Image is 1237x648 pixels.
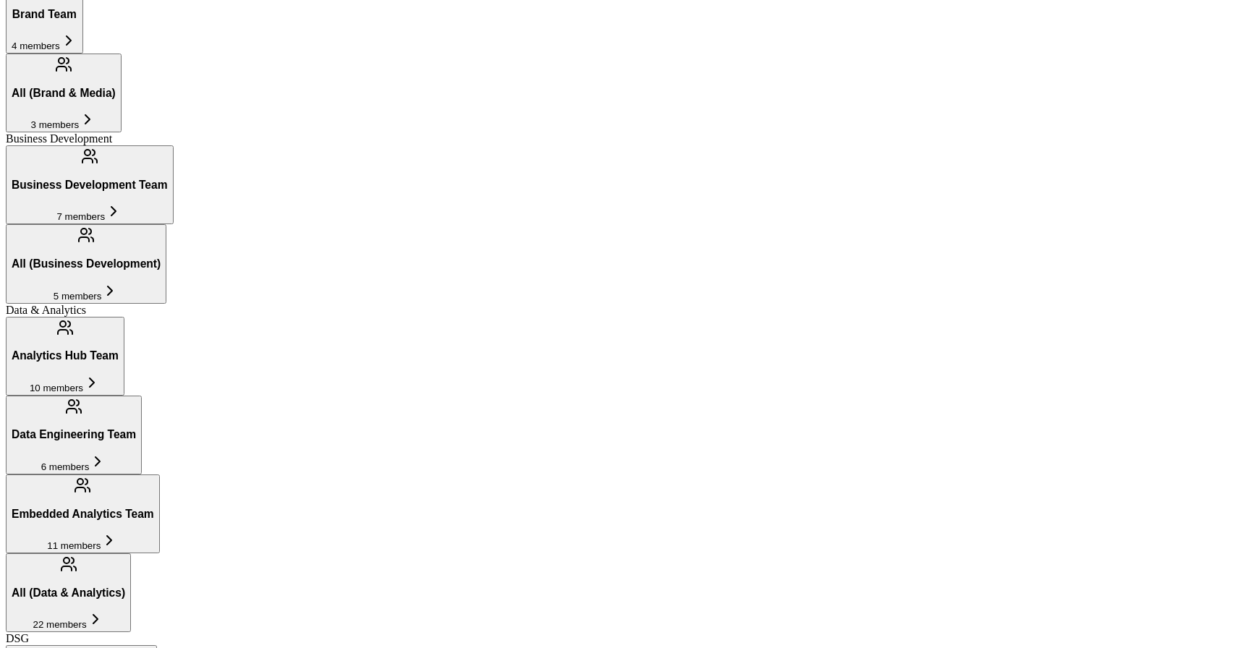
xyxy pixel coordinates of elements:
h3: Data Engineering Team [12,428,136,441]
h3: Business Development Team [12,179,168,192]
span: 7 members [56,211,105,222]
span: Data & Analytics [6,304,86,316]
button: All (Data & Analytics)22 members [6,553,131,632]
h3: All (Data & Analytics) [12,587,125,600]
button: All (Business Development)5 members [6,224,166,303]
button: Business Development Team7 members [6,145,174,224]
button: Analytics Hub Team10 members [6,317,124,396]
span: 11 members [47,540,101,551]
span: DSG [6,632,29,644]
button: Data Engineering Team6 members [6,396,142,474]
span: 4 members [12,40,60,51]
h3: Embedded Analytics Team [12,508,154,521]
span: 10 members [30,383,83,393]
h3: All (Brand & Media) [12,87,116,100]
button: Embedded Analytics Team11 members [6,474,160,553]
span: 6 members [41,461,90,472]
span: Business Development [6,132,112,145]
span: 3 members [31,119,80,130]
h3: Brand Team [12,8,77,21]
h3: All (Business Development) [12,257,161,270]
span: 22 members [33,619,87,630]
button: All (Brand & Media)3 members [6,54,122,132]
span: 5 members [54,291,102,302]
h3: Analytics Hub Team [12,349,119,362]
